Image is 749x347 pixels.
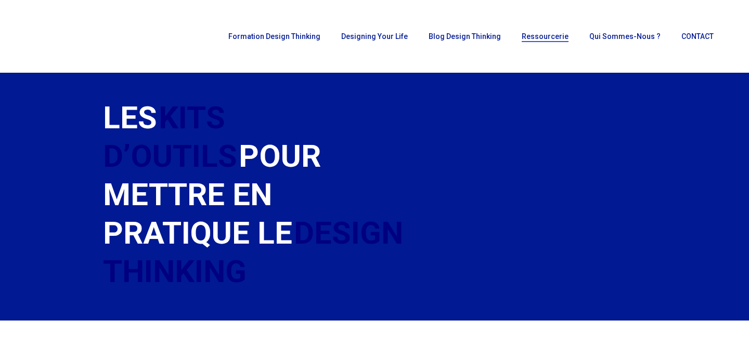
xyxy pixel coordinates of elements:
span: LES POUR METTRE EN PRATIQUE LE [103,99,403,290]
a: CONTACT [676,33,719,40]
em: KITS D’OUTILS [103,99,239,175]
a: Blog Design Thinking [423,33,506,40]
span: CONTACT [681,32,714,41]
a: Formation Design Thinking [223,33,326,40]
a: Designing Your Life [336,33,413,40]
span: Formation Design Thinking [228,32,320,41]
img: French Future Academy [15,16,124,57]
a: Ressourcerie [516,33,574,40]
span: Designing Your Life [341,32,408,41]
span: DESIGN THINKING [103,215,403,290]
a: Qui sommes-nous ? [584,33,666,40]
span: Blog Design Thinking [429,32,501,41]
span: Ressourcerie [522,32,569,41]
span: Qui sommes-nous ? [589,32,661,41]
